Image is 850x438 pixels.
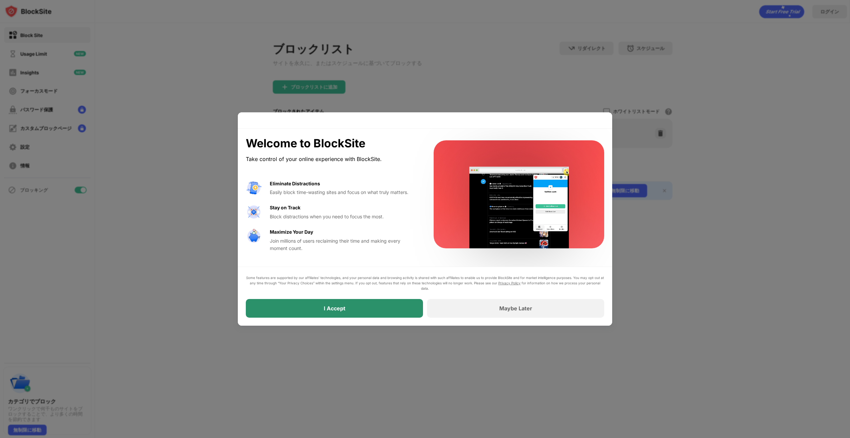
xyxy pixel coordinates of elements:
div: Welcome to BlockSite [246,137,418,150]
div: Eliminate Distractions [270,180,320,187]
div: Stay on Track [270,204,300,211]
img: value-focus.svg [246,204,262,220]
img: value-avoid-distractions.svg [246,180,262,196]
div: Take control of your online experience with BlockSite. [246,154,418,164]
a: Privacy Policy [498,281,521,285]
div: Join millions of users reclaiming their time and making every moment count. [270,237,418,252]
div: Easily block time-wasting sites and focus on what truly matters. [270,189,418,196]
img: value-safe-time.svg [246,228,262,244]
div: Maximize Your Day [270,228,313,236]
div: Maybe Later [499,305,532,312]
div: Block distractions when you need to focus the most. [270,213,418,220]
div: I Accept [324,305,345,312]
div: Some features are supported by our affiliates’ technologies, and your personal data and browsing ... [246,275,604,291]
